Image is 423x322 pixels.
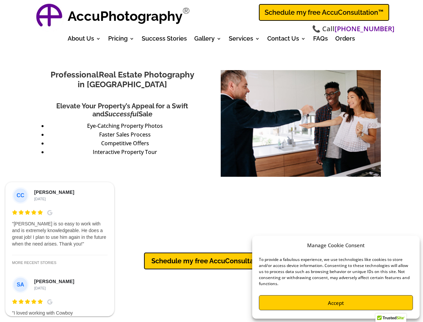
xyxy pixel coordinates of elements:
div:  [12,300,44,306]
iframe: Widget - Botsonic [398,295,423,322]
span: CC [16,192,24,199]
a: FAQs [313,36,328,44]
div: To provide a fabulous experience, we use technologies like cookies to store and/or access device ... [259,257,412,287]
strong: FREE [136,237,149,245]
div: Manage Cookie Consent [307,241,365,250]
sup: Registered Trademark [183,6,190,16]
a: Services [229,36,260,44]
div: [PERSON_NAME] [34,189,74,196]
div:  [46,299,54,307]
img: AccuPhotography [34,2,64,32]
li: Competitive Offers [48,139,202,148]
a: Pricing [108,36,134,44]
button: Accept [259,295,413,310]
a: Gallery [194,36,221,44]
h2: Elevate Your Property’s Appeal for a Swift and Sale [42,102,202,121]
span: in [GEOGRAPHIC_DATA] [78,79,167,89]
a: Success Stories [142,36,187,44]
span: SA [17,281,24,288]
p: Discover how AccuPhotography enhances your property marketing with expert real estate photography... [62,219,360,246]
div: More recent stories [12,255,108,266]
li: Eye-Catching Property Photos [48,121,202,130]
a: Schedule my free AccuConsultation™ [144,253,279,269]
div:  [12,210,44,217]
li: Interactive Property Tour [48,148,202,156]
li: Faster Sales Process [48,130,202,139]
span: Real Estate Photography [99,70,194,79]
a: Contact Us [267,36,306,44]
div: [DATE] [34,196,75,202]
em: Successful [104,110,139,118]
div: [PERSON_NAME] [34,278,74,285]
img: Professional-Real-Estate-Photography-Dallas-Fort-Worth-Realtor-Keys-Buyer [221,70,380,177]
div: "[PERSON_NAME] is so easy to work with and is extremely knowledgeable. He does a great job! I pla... [12,220,108,247]
div:  [46,210,54,218]
a: [PHONE_NUMBER] [335,24,395,34]
h1: Professional [42,70,202,93]
strong: AccuPhotography [68,8,183,24]
h2: Ready to Elevate Your Property Marketing? [62,207,360,219]
a: Schedule my free AccuConsultation™ [259,4,389,21]
span: 📞 Call [312,24,395,34]
div: [DATE] [34,285,75,291]
a: Orders [335,36,355,44]
a: AccuPhotography Logo - Professional Real Estate Photography and Media Services in Dallas, Texas [34,2,64,32]
a: About Us [68,36,101,44]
